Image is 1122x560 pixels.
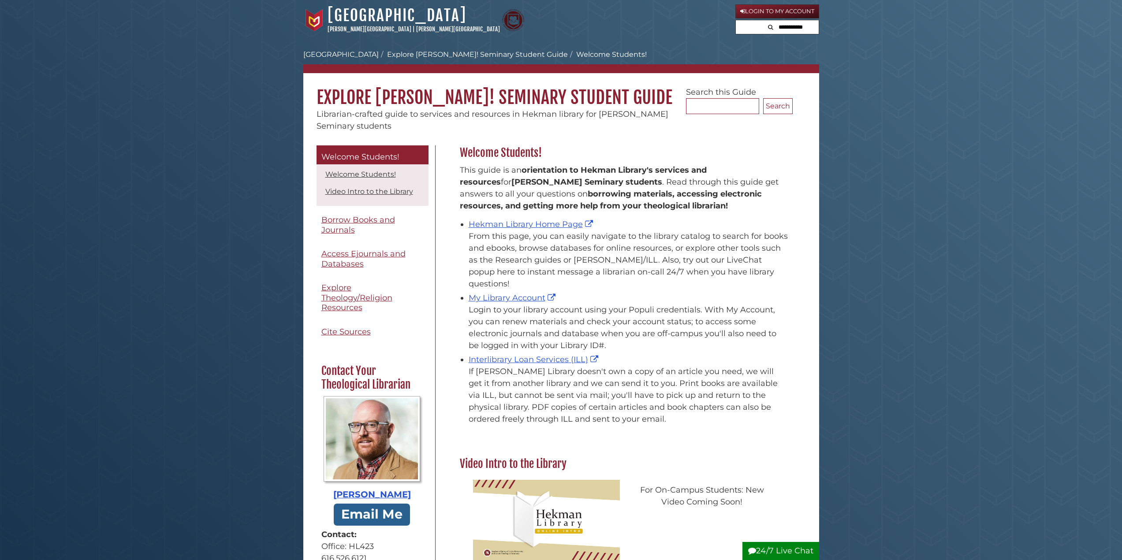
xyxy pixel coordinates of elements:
[325,187,413,196] a: Video Intro to the Library
[455,146,793,160] h2: Welcome Students!
[469,293,558,303] a: My Library Account
[317,278,429,318] a: Explore Theology/Religion Resources
[321,488,423,501] div: [PERSON_NAME]
[321,541,423,553] div: Office: HL423
[317,322,429,342] a: Cite Sources
[321,215,395,235] span: Borrow Books and Journals
[460,189,762,211] b: borrowing materials, accessing electronic resources, and getting more help from your theological ...
[317,364,427,392] h2: Contact Your Theological Librarian
[303,49,819,73] nav: breadcrumb
[325,170,396,178] a: Welcome Students!
[629,484,775,508] p: For On-Campus Students: New Video Coming Soon!
[321,249,406,269] span: Access Ejournals and Databases
[328,26,411,33] a: [PERSON_NAME][GEOGRAPHIC_DATA]
[321,529,423,541] strong: Contact:
[317,244,429,274] a: Access Ejournals and Databases
[321,152,399,162] span: Welcome Students!
[303,73,819,108] h1: Explore [PERSON_NAME]! Seminary Student Guide
[387,50,568,59] a: Explore [PERSON_NAME]! Seminary Student Guide
[303,9,325,31] img: Calvin University
[502,9,524,31] img: Calvin Theological Seminary
[328,6,466,25] a: [GEOGRAPHIC_DATA]
[469,230,788,290] div: From this page, you can easily navigate to the library catalog to search for books and ebooks, br...
[742,542,819,560] button: 24/7 Live Chat
[469,304,788,352] div: Login to your library account using your Populi credentials. With My Account, you can renew mater...
[469,355,600,364] a: Interlibrary Loan Services (ILL)
[511,177,662,187] strong: [PERSON_NAME] Seminary students
[321,327,371,337] span: Cite Sources
[460,165,707,187] strong: orientation to Hekman Library's services and resources
[334,504,410,525] a: Email Me
[324,396,420,482] img: Profile Photo
[765,20,776,32] button: Search
[317,109,668,131] span: Librarian-crafted guide to services and resources in Hekman library for [PERSON_NAME] Seminary st...
[321,283,392,312] span: Explore Theology/Religion Resources
[303,50,379,59] a: [GEOGRAPHIC_DATA]
[735,4,819,19] a: Login to My Account
[568,49,647,60] li: Welcome Students!
[455,457,793,471] h2: Video Intro to the Library
[317,145,429,165] a: Welcome Students!
[317,210,429,240] a: Borrow Books and Journals
[469,219,595,229] a: Hekman Library Home Page
[416,26,500,33] a: [PERSON_NAME][GEOGRAPHIC_DATA]
[768,24,773,30] i: Search
[413,26,415,33] span: |
[460,165,779,211] span: This guide is an for . Read through this guide get answers to all your questions on
[469,366,788,425] div: If [PERSON_NAME] Library doesn't own a copy of an article you need, we will get it from another l...
[763,98,793,114] button: Search
[321,396,423,501] a: Profile Photo [PERSON_NAME]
